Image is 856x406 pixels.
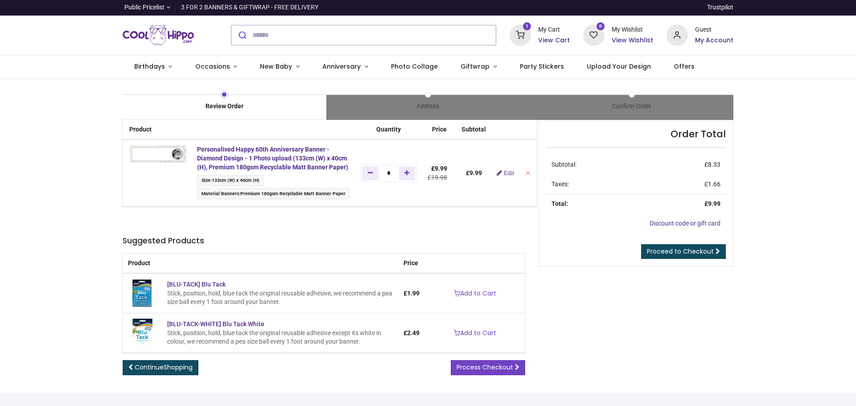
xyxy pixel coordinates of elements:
[530,102,733,111] div: Confirm Order
[708,200,720,207] span: 9.99
[647,247,714,256] span: Proceed to Checkout
[504,170,514,176] span: Edit
[448,286,502,301] a: Add to Cart
[202,177,210,183] span: Size
[448,326,502,341] a: Add to Cart
[403,329,420,336] span: £
[583,31,605,38] a: 0
[523,22,531,31] sup: 1
[466,169,482,176] b: £
[449,55,508,78] a: Giftwrap
[123,360,198,375] a: ContinueShopping
[167,281,226,288] a: [BLU-TACK] Blu Tack
[695,36,733,45] a: My Account
[674,62,695,71] span: Offers
[129,145,186,162] img: xfFH5YAAAAGSURBVAMAAedmYNxmZ1cAAAAASUVORK5CYII=
[128,289,156,296] a: [BLU-TACK] Blu Tack
[123,254,398,274] th: Product
[538,25,570,34] div: My Cart
[128,279,156,308] img: [BLU-TACK] Blu Tack
[451,360,525,375] a: Process Checkout
[704,200,720,207] strong: £
[399,166,416,180] a: Add one
[708,161,720,168] span: 8.33
[197,146,348,170] a: Personalised Happy 60th Anniversary Banner - Diamond Design - 1 Photo upload (133cm (W) x 40cm (H...
[135,363,193,372] span: Continue
[457,363,513,372] span: Process Checkout
[587,62,651,71] span: Upload Your Design
[240,191,346,197] span: Premium 180gsm Recyclable Matt Banner Paper
[123,23,194,48] a: Logo of Cool Hippo
[398,254,425,274] th: Price
[546,175,649,194] td: Taxes:
[376,126,401,133] span: Quantity
[546,155,649,175] td: Subtotal:
[538,36,570,45] a: View Cart
[407,290,420,297] span: 1.99
[650,220,720,227] a: Discount code or gift card
[407,329,420,336] span: 2.49
[510,31,531,38] a: 1
[123,102,326,111] div: Review Order
[123,23,194,48] img: Cool Hippo
[520,62,564,71] span: Party Stickers
[197,188,350,199] span: :
[497,170,514,176] a: Edit
[123,3,170,12] a: Public Pricelist
[124,3,165,12] span: Public Pricelist
[362,166,379,180] a: Remove one
[695,25,733,34] div: Guest
[184,55,249,78] a: Occasions
[231,25,252,45] button: Submit
[167,329,392,346] div: Stick, position, hold, blue tack the original reusable adhesive except its white in colour, we re...
[123,235,525,246] h5: Suggested Products
[428,174,447,181] del: £
[403,290,420,297] span: £
[641,244,726,259] a: Proceed to Checkout
[704,161,720,168] span: £
[431,165,447,172] span: £
[422,120,456,140] th: Price
[431,174,447,181] span: 19.98
[260,62,292,71] span: New Baby
[197,175,263,186] span: :
[202,191,239,197] span: Material Banners
[123,55,184,78] a: Birthdays
[551,200,568,207] strong: Total:
[249,55,311,78] a: New Baby
[391,62,438,71] span: Photo Collage
[435,165,447,172] span: 9.99
[612,25,653,34] div: My Wishlist
[461,62,490,71] span: Giftwrap
[181,3,318,12] div: 3 FOR 2 BANNERS & GIFTWRAP - FREE DELIVERY
[128,329,156,336] a: [BLU-TACK-WHITE] Blu Tack White
[134,62,165,71] span: Birthdays
[322,62,361,71] span: Anniversary
[469,169,482,176] span: 9.99
[212,177,259,183] span: 133cm (W) x 40cm (H)
[311,55,379,78] a: Anniversary
[708,180,720,188] span: 1.66
[164,363,193,372] span: Shopping
[123,120,192,140] th: Product
[597,22,605,31] sup: 0
[326,102,530,111] div: Address
[167,289,392,307] div: Stick, position, hold, blue tack the original reusable adhesive, we recommend a pea size ball eve...
[128,319,156,347] img: [BLU-TACK-WHITE] Blu Tack White
[456,120,491,140] th: Subtotal
[167,320,264,328] a: [BLU-TACK-WHITE] Blu Tack White
[525,169,531,176] a: Remove from cart
[704,180,720,188] span: £
[546,127,726,140] h4: Order Total
[707,3,733,12] a: Trustpilot
[195,62,230,71] span: Occasions
[612,36,653,45] a: View Wishlist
